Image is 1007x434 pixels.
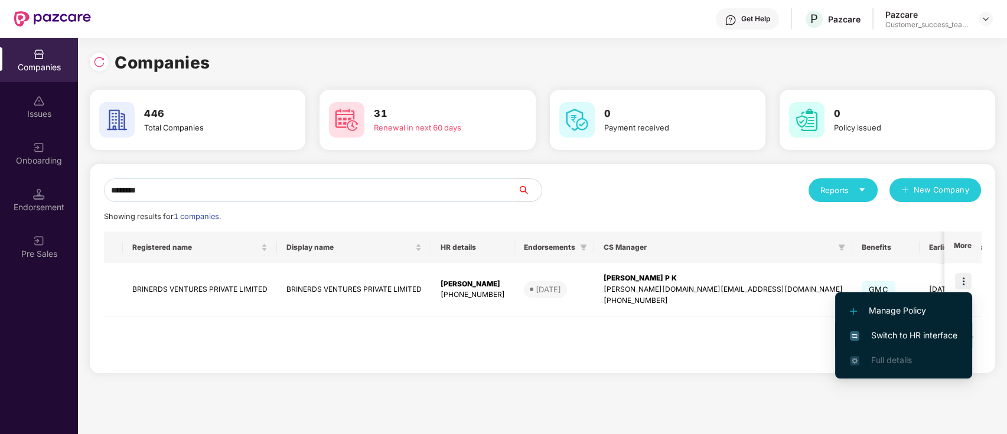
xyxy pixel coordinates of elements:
div: [PHONE_NUMBER] [441,289,505,301]
div: Customer_success_team_lead [885,20,968,30]
div: Total Companies [144,122,272,133]
span: New Company [914,184,970,196]
span: Switch to HR interface [850,329,957,342]
img: svg+xml;base64,PHN2ZyB4bWxucz0iaHR0cDovL3d3dy53My5vcmcvMjAwMC9zdmciIHdpZHRoPSI2MCIgaGVpZ2h0PSI2MC... [559,102,595,138]
td: BRINERDS VENTURES PRIVATE LIMITED [277,263,431,316]
span: Showing results for [104,212,221,221]
div: Renewal in next 60 days [374,122,502,133]
img: svg+xml;base64,PHN2ZyB4bWxucz0iaHR0cDovL3d3dy53My5vcmcvMjAwMC9zdmciIHdpZHRoPSI2MCIgaGVpZ2h0PSI2MC... [99,102,135,138]
img: svg+xml;base64,PHN2ZyB3aWR0aD0iMjAiIGhlaWdodD0iMjAiIHZpZXdCb3g9IjAgMCAyMCAyMCIgZmlsbD0ibm9uZSIgeG... [33,235,45,247]
span: Registered name [132,243,259,252]
span: search [517,185,542,195]
div: [PERSON_NAME] P K [604,273,843,284]
img: New Pazcare Logo [14,11,91,27]
img: svg+xml;base64,PHN2ZyB4bWxucz0iaHR0cDovL3d3dy53My5vcmcvMjAwMC9zdmciIHdpZHRoPSIxNi4zNjMiIGhlaWdodD... [850,356,859,366]
div: Reports [820,184,866,196]
img: svg+xml;base64,PHN2ZyBpZD0iSGVscC0zMngzMiIgeG1sbnM9Imh0dHA6Ly93d3cudzMub3JnLzIwMDAvc3ZnIiB3aWR0aD... [725,14,736,26]
th: Display name [277,231,431,263]
button: plusNew Company [889,178,981,202]
img: svg+xml;base64,PHN2ZyB4bWxucz0iaHR0cDovL3d3dy53My5vcmcvMjAwMC9zdmciIHdpZHRoPSI2MCIgaGVpZ2h0PSI2MC... [789,102,824,138]
div: Pazcare [828,14,861,25]
th: Benefits [852,231,920,263]
th: Earliest Renewal [920,231,996,263]
img: svg+xml;base64,PHN2ZyBpZD0iUmVsb2FkLTMyeDMyIiB4bWxucz0iaHR0cDovL3d3dy53My5vcmcvMjAwMC9zdmciIHdpZH... [93,56,105,68]
span: GMC [862,281,895,298]
div: [PERSON_NAME][DOMAIN_NAME][EMAIL_ADDRESS][DOMAIN_NAME] [604,284,843,295]
img: svg+xml;base64,PHN2ZyB4bWxucz0iaHR0cDovL3d3dy53My5vcmcvMjAwMC9zdmciIHdpZHRoPSIxMi4yMDEiIGhlaWdodD... [850,308,857,315]
img: svg+xml;base64,PHN2ZyB3aWR0aD0iMTQuNSIgaGVpZ2h0PSIxNC41IiB2aWV3Qm94PSIwIDAgMTYgMTYiIGZpbGw9Im5vbm... [33,188,45,200]
span: Manage Policy [850,304,957,317]
span: filter [836,240,848,254]
td: [DATE] [920,263,996,316]
th: HR details [431,231,514,263]
img: icon [955,273,972,289]
span: plus [901,186,909,195]
h3: 0 [834,106,962,122]
span: Display name [286,243,413,252]
th: More [944,231,981,263]
span: Full details [871,355,912,365]
span: filter [578,240,589,254]
img: svg+xml;base64,PHN2ZyB4bWxucz0iaHR0cDovL3d3dy53My5vcmcvMjAwMC9zdmciIHdpZHRoPSIxNiIgaGVpZ2h0PSIxNi... [850,331,859,341]
h3: 31 [374,106,502,122]
th: Registered name [123,231,277,263]
span: filter [838,244,845,251]
span: filter [580,244,587,251]
span: P [810,12,818,26]
img: svg+xml;base64,PHN2ZyBpZD0iRHJvcGRvd24tMzJ4MzIiIHhtbG5zPSJodHRwOi8vd3d3LnczLm9yZy8yMDAwL3N2ZyIgd2... [981,14,990,24]
div: [PHONE_NUMBER] [604,295,843,306]
span: 1 companies. [174,212,221,221]
div: [PERSON_NAME] [441,279,505,290]
div: Pazcare [885,9,968,20]
h3: 0 [604,106,732,122]
img: svg+xml;base64,PHN2ZyBpZD0iSXNzdWVzX2Rpc2FibGVkIiB4bWxucz0iaHR0cDovL3d3dy53My5vcmcvMjAwMC9zdmciIH... [33,95,45,107]
span: CS Manager [604,243,833,252]
img: svg+xml;base64,PHN2ZyBpZD0iQ29tcGFuaWVzIiB4bWxucz0iaHR0cDovL3d3dy53My5vcmcvMjAwMC9zdmciIHdpZHRoPS... [33,48,45,60]
h3: 446 [144,106,272,122]
span: caret-down [858,186,866,194]
h1: Companies [115,50,210,76]
button: search [517,178,542,202]
img: svg+xml;base64,PHN2ZyB3aWR0aD0iMjAiIGhlaWdodD0iMjAiIHZpZXdCb3g9IjAgMCAyMCAyMCIgZmlsbD0ibm9uZSIgeG... [33,142,45,154]
div: Get Help [741,14,770,24]
div: Policy issued [834,122,962,133]
td: BRINERDS VENTURES PRIVATE LIMITED [123,263,277,316]
div: [DATE] [536,283,561,295]
div: Payment received [604,122,732,133]
img: svg+xml;base64,PHN2ZyB4bWxucz0iaHR0cDovL3d3dy53My5vcmcvMjAwMC9zdmciIHdpZHRoPSI2MCIgaGVpZ2h0PSI2MC... [329,102,364,138]
span: Endorsements [524,243,575,252]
